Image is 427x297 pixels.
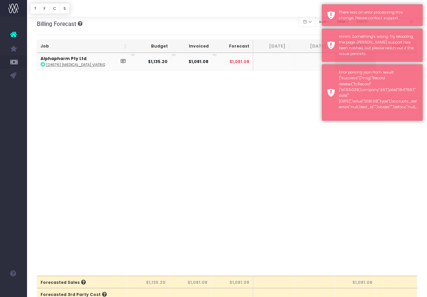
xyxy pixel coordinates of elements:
[339,69,418,116] div: Error parsing json from result: {"success":{"msg":"Record deleted","fcRecord":{"id":55029,"compan...
[335,276,376,288] th: $1,081.08
[46,62,105,67] abbr: [24676] Desvenlafaxine Viatris
[127,276,169,288] th: $1,135.20
[37,53,130,70] td: :
[339,34,418,57] div: Hmm. Something's wrong. Try reloading the page. [PERSON_NAME] support has been notified, but plea...
[169,276,211,288] th: $1,081.08
[212,40,253,53] th: Forecast
[189,59,208,64] strong: $1,081.08
[30,3,70,14] div: Vertical button group
[40,3,50,14] button: F
[130,40,171,53] th: Budget
[41,56,86,61] strong: Alphapharm Pty Ltd
[339,9,418,21] div: There was an error processing this change. Please contact support.
[171,40,212,53] th: Invoiced
[229,59,249,65] span: $1,081.08
[30,3,40,14] button: T
[8,284,19,294] img: images/default_profile_image.png
[211,276,253,288] th: $1,081.08
[294,40,335,53] th: Aug 25: activate to sort column ascending
[37,40,130,53] th: Job: activate to sort column ascending
[37,21,76,27] span: Billing Forecast
[41,279,86,286] span: Forecasted Sales
[253,40,294,53] th: Jul 25: activate to sort column ascending
[315,17,334,27] button: sort
[49,3,60,14] button: C
[59,3,70,14] button: S
[148,59,168,64] strong: $1,135.20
